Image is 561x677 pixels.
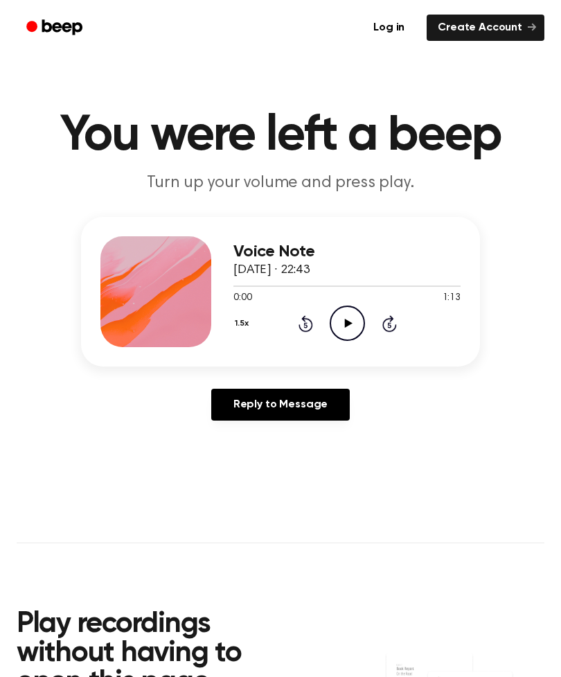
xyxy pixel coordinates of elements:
[17,172,544,195] p: Turn up your volume and press play.
[17,15,95,42] a: Beep
[233,264,310,276] span: [DATE] · 22:43
[233,312,253,335] button: 1.5x
[427,15,544,41] a: Create Account
[17,111,544,161] h1: You were left a beep
[211,389,350,421] a: Reply to Message
[443,291,461,306] span: 1:13
[233,243,461,261] h3: Voice Note
[359,12,418,44] a: Log in
[233,291,251,306] span: 0:00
